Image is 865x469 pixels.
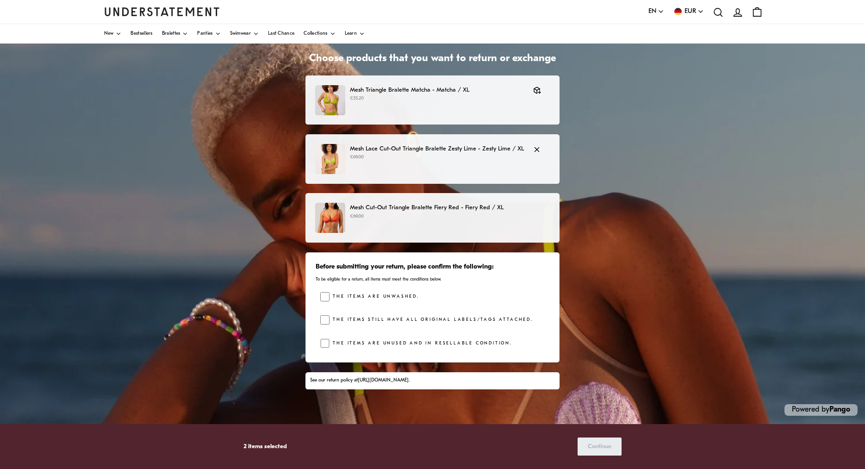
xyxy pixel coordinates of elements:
label: The items are unused and in resellable condition. [330,339,512,348]
a: Swimwear [230,24,259,44]
a: Understatement Homepage [104,7,220,16]
span: EUR [685,6,696,17]
span: Collections [304,31,327,36]
a: Learn [345,24,365,44]
label: The items still have all original labels/tags attached. [330,315,533,325]
div: See our return policy at . [310,377,555,384]
span: Bralettes [162,31,180,36]
span: Last Chance [268,31,294,36]
a: New [104,24,122,44]
a: [URL][DOMAIN_NAME] [358,378,409,383]
a: Panties [197,24,220,44]
a: Pango [829,406,850,413]
span: Learn [345,31,357,36]
button: EN [648,6,664,17]
img: 62_a667b376-e5b1-438e-8381-362f527fcb06.jpg [315,144,345,174]
a: Bralettes [162,24,188,44]
p: €69.00 [350,154,524,161]
span: EN [648,6,656,17]
img: FIRE-BRA-016-M-fiery-red_2_97df9170-b1a3-444f-8071-1d0ba5191e85.jpg [315,203,345,233]
h1: Choose products that you want to return or exchange [305,52,560,66]
p: Mesh Triangle Bralette Matcha - Matcha / XL [350,85,524,95]
a: Collections [304,24,335,44]
span: New [104,31,114,36]
p: Mesh Lace Cut-Out Triangle Bralette Zesty Lime - Zesty Lime / XL [350,144,524,154]
img: MTME-BRA-004-2_14faef99-7b4a-4ea2-883e-8e07a284954e.jpg [315,85,345,115]
button: EUR [673,6,704,17]
a: Last Chance [268,24,294,44]
a: Bestsellers [131,24,152,44]
span: Bestsellers [131,31,152,36]
p: €55.20 [350,95,524,102]
p: Mesh Cut-Out Triangle Bralette Fiery Red - Fiery Red / XL [350,203,550,213]
label: The items are unwashed. [330,292,419,301]
p: Powered by [784,404,858,416]
p: €69.00 [350,213,550,220]
h3: Before submitting your return, please confirm the following: [316,263,550,272]
p: To be eligible for a return, all items must meet the conditions below. [316,276,550,282]
span: Swimwear [230,31,251,36]
span: Panties [197,31,212,36]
